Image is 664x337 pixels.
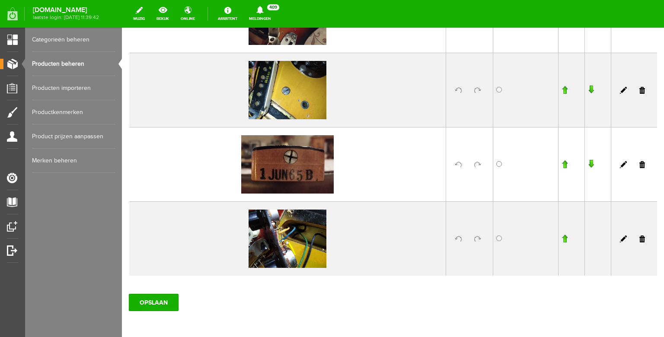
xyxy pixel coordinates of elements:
a: Bewerken [498,59,505,66]
a: Verwijderen [517,134,523,140]
a: Bewerken [498,134,505,140]
a: Categorieën beheren [32,28,115,52]
a: Merken beheren [32,149,115,173]
strong: [DOMAIN_NAME] [33,8,99,13]
a: Product prijzen aanpassen [32,124,115,149]
img: img-20230409-225942.jpg [127,33,204,92]
a: Verwijderen [517,59,523,66]
a: Bewerken [498,208,505,215]
a: Productkenmerken [32,100,115,124]
a: Assistent [213,4,243,23]
img: img-20230409-231300.jpg [119,108,212,166]
a: bekijk [151,4,174,23]
span: laatste login: [DATE] 11:39:42 [33,15,99,20]
span: 409 [267,4,279,10]
a: Producten importeren [32,76,115,100]
a: wijzig [128,4,150,23]
a: Meldingen409 [244,4,276,23]
a: Producten beheren [32,52,115,76]
img: img-20251008-120636.jpg [127,182,204,240]
input: OPSLAAN [7,266,57,283]
a: Verwijderen [517,208,523,215]
a: online [176,4,200,23]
